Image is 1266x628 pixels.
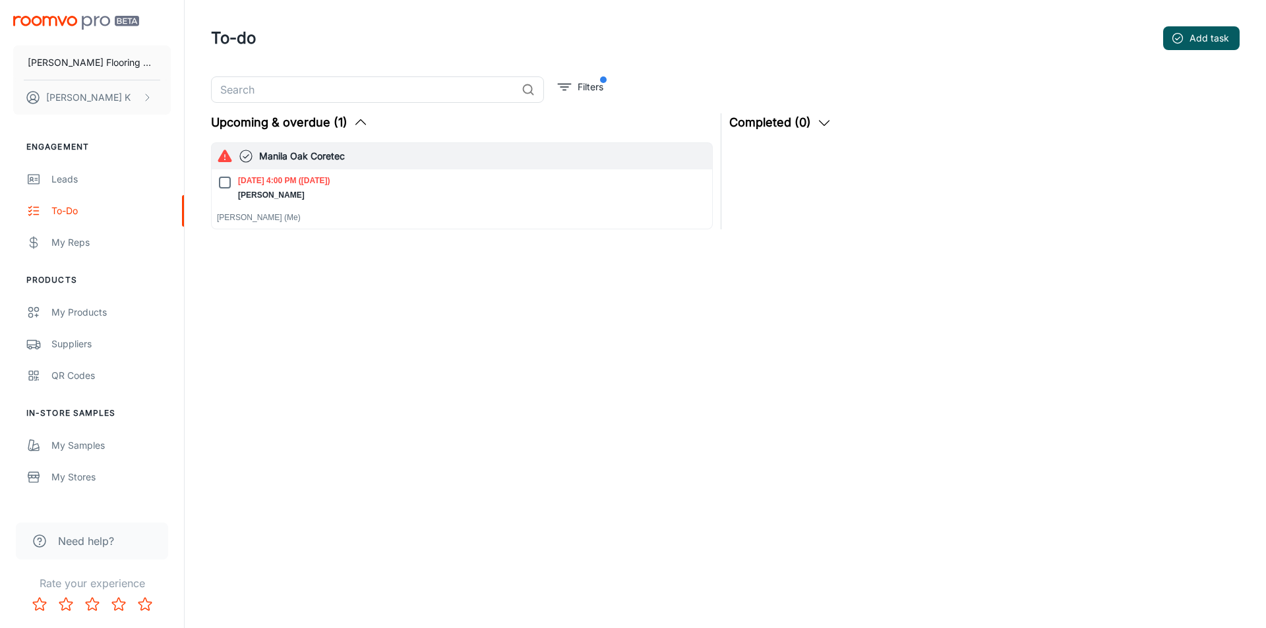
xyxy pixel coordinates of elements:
[238,175,330,186] p: [DATE] 4:00 PM ([DATE])
[555,76,607,98] button: filter
[238,189,330,201] p: [PERSON_NAME]
[729,113,832,132] button: Completed (0)
[51,305,171,320] div: My Products
[211,26,256,50] h1: To-do
[212,143,712,229] button: Manila Oak Coretec[DATE] 4:00 PM ([DATE])[PERSON_NAME][PERSON_NAME] (Me)
[578,80,603,94] p: Filters
[51,204,171,218] div: To-do
[211,113,369,132] button: Upcoming & overdue (1)
[51,337,171,351] div: Suppliers
[211,76,516,103] input: Search
[46,90,131,105] p: [PERSON_NAME] K
[51,172,171,186] div: Leads
[28,55,156,70] p: [PERSON_NAME] Flooring Center Inc
[51,235,171,250] div: My Reps
[259,149,707,163] h6: Manila Oak Coretec
[1163,26,1240,50] button: Add task
[217,212,707,223] p: [PERSON_NAME] (Me)
[13,16,139,30] img: Roomvo PRO Beta
[13,45,171,80] button: [PERSON_NAME] Flooring Center Inc
[13,80,171,115] button: [PERSON_NAME] K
